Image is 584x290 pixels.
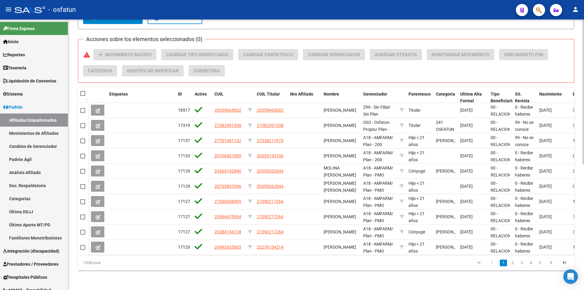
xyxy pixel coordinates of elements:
span: 27390217264 [257,214,283,219]
span: 0 - Recibe haberes regularmente [515,181,540,200]
span: Hijo < 21 años [408,181,425,193]
span: Identificar Modificar [127,68,179,74]
span: 1 [573,138,575,143]
div: [DATE] [460,168,486,175]
h3: Acciones sobre los elementos seleccionados (0) [83,35,205,44]
span: 0 - Recibe haberes regularmente [515,226,540,245]
span: 00 - RELACION DE DEPENDENCIA [491,226,519,252]
div: [DATE] [460,107,486,114]
span: A18 - AMFARM [363,226,391,231]
span: [PERSON_NAME] [324,153,356,158]
span: [DATE] [539,123,552,128]
span: Titular [408,123,421,128]
span: 171574 [178,138,193,143]
a: 1 [500,260,507,266]
span: Cambiar Parentesco [243,52,293,58]
span: 0 [573,153,575,158]
span: 171275 [178,229,193,234]
span: A18 - AMFARM [363,150,391,155]
span: 20492635805 [214,245,241,250]
span: 27701081132 [214,138,241,143]
span: 20705857696 [214,184,241,189]
span: Liquidación de Convenios [3,78,56,84]
datatable-header-cell: Sit. Revista [513,88,537,108]
span: 0 - Recibe haberes regularmente [515,196,540,215]
a: go to last page [559,260,570,266]
span: 99 - No se conoce situación de revista [515,135,534,161]
span: 27382991538 [257,123,283,128]
button: Identificar Modificar [122,65,184,76]
span: Hijo < 21 años [408,242,425,253]
span: Gerenciador [363,92,387,96]
div: [DATE] [460,152,486,159]
span: 24369142840 [214,169,241,173]
span: [DATE] [539,245,552,250]
span: Cambiar Gerenciador [308,52,360,58]
a: go to next page [545,260,557,266]
span: Cambiar Tipo Beneficiario [166,52,228,58]
span: - osfatun [48,3,76,16]
span: 00 - RELACION DE DEPENDENCIA [491,120,519,145]
div: [DATE] [460,183,486,190]
span: Agregar Etiqueta [375,52,417,58]
span: Firma Express [3,25,35,32]
span: Tesorería [3,65,26,71]
span: 00 - RELACION DE DEPENDENCIA [491,166,519,191]
span: ID [178,92,182,96]
span: 171277 [178,199,193,204]
span: Z99 - Sin Filial [363,105,389,110]
span: 00 - RELACION DE DEPENDENCIA [491,181,519,206]
span: 10 [573,199,578,204]
span: 27338217973 [257,138,283,143]
span: A18 - AMFARM [363,211,391,216]
span: 00 - RELACION DE DEPENDENCIA [491,135,519,161]
li: page 1 [499,258,508,268]
div: Open Intercom Messenger [563,269,578,284]
datatable-header-cell: CUIL [212,88,245,108]
span: [PERSON_NAME] [324,229,356,234]
span: 20706497685 [214,153,241,158]
span: Hijo < 21 años [408,150,425,162]
span: Etiquetas [109,92,128,96]
button: Cambiar Parentesco [238,49,298,60]
div: [DATE] [460,244,486,251]
span: 27390217264 [257,229,283,234]
span: Edad [573,92,582,96]
span: 0 - Recibe haberes regularmente [515,166,540,184]
span: Cónyuge [408,169,425,173]
a: 4 [527,260,534,266]
span: [PERSON_NAME] [324,123,356,128]
li: page 5 [535,258,544,268]
span: Sistema [3,91,23,97]
span: Hijo < 21 años [408,196,425,208]
span: [DATE] [539,184,552,189]
span: 33 [573,169,578,173]
span: Borrar Filtros [153,15,197,21]
span: 23276154214 [257,245,283,250]
button: Cambiar Gerenciador [303,49,365,60]
span: Categoria [436,92,455,96]
span: 00 - RELACION DE DEPENDENCIA [491,196,519,222]
span: MOLINA [PERSON_NAME] CRISTAL [324,166,356,184]
span: [DATE] [539,229,552,234]
span: 0 [573,184,575,189]
span: 20384154728 [214,229,241,234]
datatable-header-cell: Nro Afiliado [288,88,321,108]
span: [PERSON_NAME] [324,214,356,219]
span: 00 - RELACION DE DEPENDENCIA [491,242,519,267]
span: [PERSON_NAME] [324,138,356,143]
mat-icon: warning [83,51,90,58]
span: 7 [573,214,575,219]
span: [PERSON_NAME] [436,199,468,204]
span: Titular [408,108,421,113]
span: A18 - AMFARM [363,135,391,140]
div: [DATE] [460,198,486,205]
button: Cobertura [189,65,225,76]
a: go to first page [473,260,485,266]
span: 16 [573,245,578,250]
button: Movimiento Masivo [93,49,156,60]
span: 0 - Recibe haberes regularmente [515,242,540,260]
button: Vencimiento PMI [499,49,548,60]
span: [DATE] [539,169,552,173]
span: Reinformar Movimiento [432,52,489,58]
